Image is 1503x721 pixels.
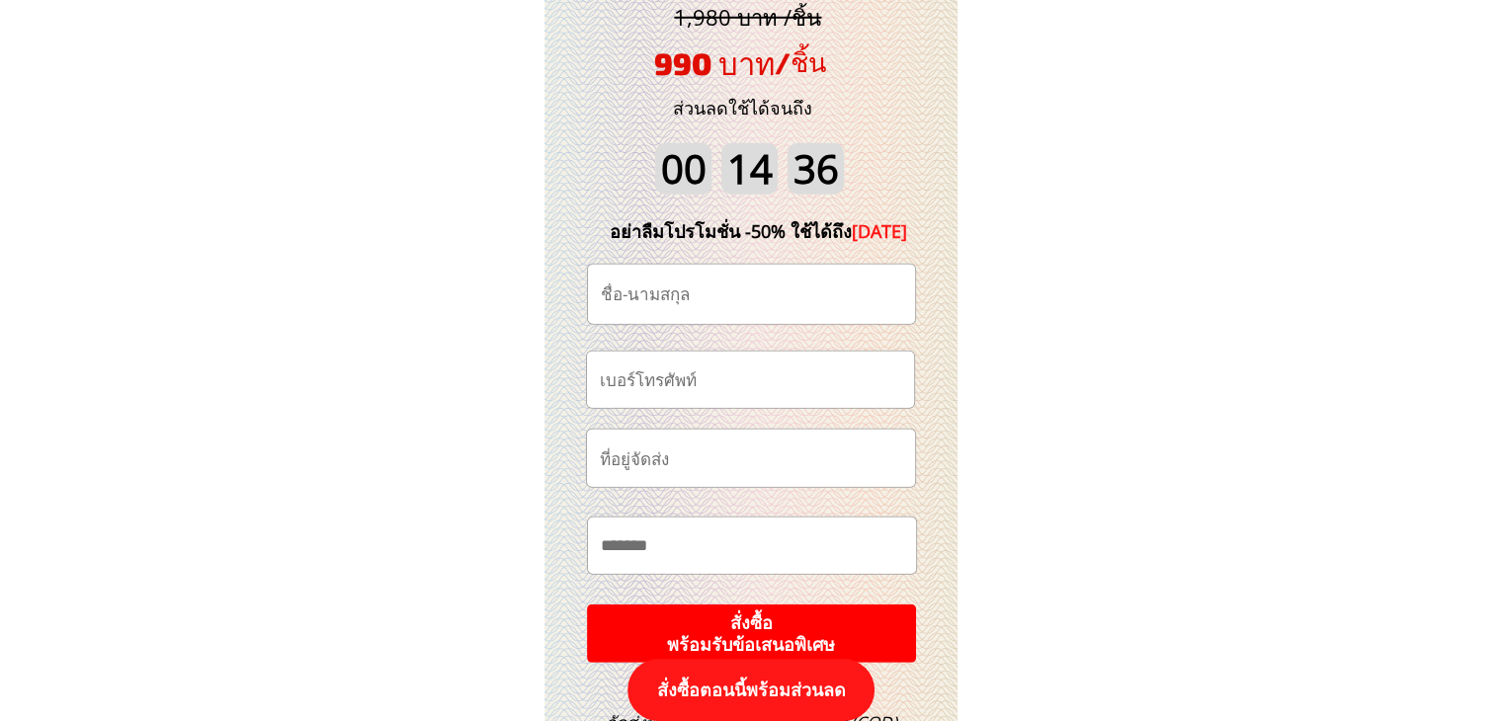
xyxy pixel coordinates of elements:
[595,352,906,408] input: เบอร์โทรศัพท์
[596,265,907,324] input: ชื่อ-นามสกุล
[595,430,907,487] input: ที่อยู่จัดส่ง
[775,45,826,77] span: /ชิ้น
[852,219,907,243] span: [DATE]
[674,2,821,32] span: 1,980 บาท /ชิ้น
[580,217,938,246] div: อย่าลืมโปรโมชั่น -50% ใช้ได้ถึง
[646,94,839,122] h3: ส่วนลดใช้ได้จนถึง
[587,604,916,663] p: สั่งซื้อ พร้อมรับข้อเสนอพิเศษ
[654,44,775,81] span: 990 บาท
[627,659,875,721] p: สั่งซื้อตอนนี้พร้อมส่วนลด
